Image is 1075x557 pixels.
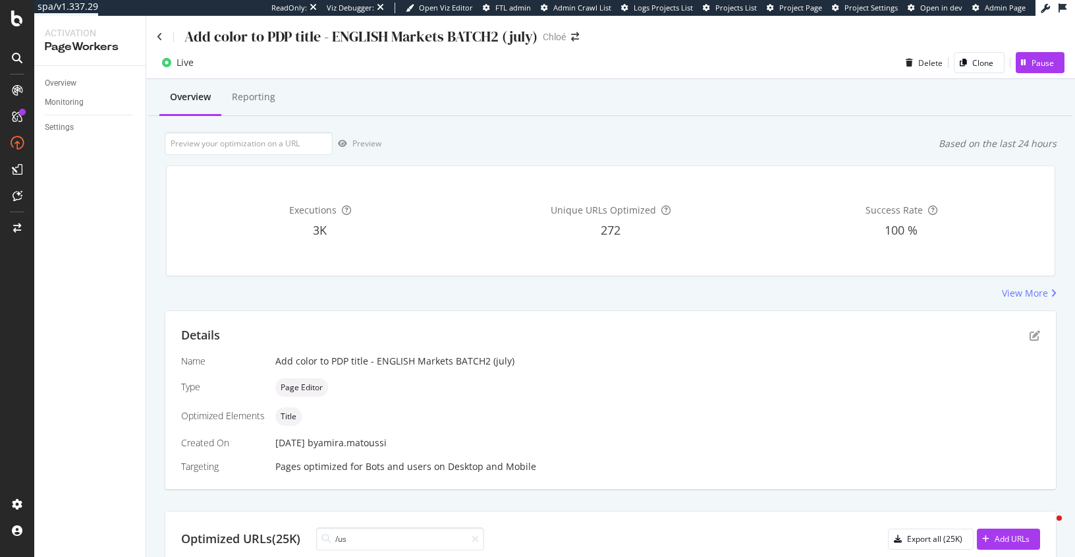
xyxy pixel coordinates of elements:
div: Desktop and Mobile [448,460,536,473]
div: Overview [45,76,76,90]
div: Overview [170,90,211,103]
div: Pages optimized for on [275,460,1040,473]
button: Pause [1016,52,1064,73]
a: Projects List [703,3,757,13]
div: Optimized URLs (25K) [181,531,300,548]
div: Add color to PDP title - ENGLISH Markets BATCH2 (july) [275,355,1040,368]
div: Targeting [181,460,265,473]
div: Based on the last 24 hours [939,137,1057,150]
a: Overview [45,76,136,90]
input: Search URL [316,527,484,550]
a: FTL admin [483,3,531,13]
div: Activation [45,26,135,40]
div: Monitoring [45,96,84,109]
div: Name [181,355,265,368]
span: FTL admin [495,3,531,13]
button: Preview [333,133,381,154]
div: View More [1002,287,1048,300]
div: Type [181,380,265,394]
a: Open in dev [908,3,962,13]
span: 272 [601,222,620,238]
a: Project Settings [832,3,898,13]
a: Admin Page [972,3,1026,13]
iframe: Intercom live chat [1030,512,1062,544]
div: Settings [45,121,74,134]
button: Export all (25K) [888,529,974,550]
div: Reporting [232,90,275,103]
div: arrow-right-arrow-left [571,32,579,42]
div: Preview [352,138,381,149]
a: Click to go back [157,32,163,42]
span: Page Editor [281,384,323,392]
div: Chloé [543,30,566,44]
div: Details [181,327,220,344]
div: ReadOnly: [271,3,307,13]
div: Live [177,56,194,69]
a: Admin Crawl List [541,3,611,13]
span: Projects List [715,3,757,13]
div: [DATE] [275,436,1040,450]
a: Logs Projects List [621,3,693,13]
a: View More [1002,287,1057,300]
button: Clone [954,52,1005,73]
span: Success Rate [866,204,923,216]
span: Executions [289,204,337,216]
a: Project Page [767,3,822,13]
span: Project Settings [844,3,898,13]
div: Export all (25K) [907,533,962,544]
div: pen-to-square [1030,330,1040,341]
a: Open Viz Editor [406,3,473,13]
div: Add color to PDP title - ENGLISH Markets BATCH2 (july) [184,26,537,47]
div: neutral label [275,378,328,397]
div: Optimized Elements [181,409,265,423]
div: Created On [181,436,265,450]
span: Admin Crawl List [553,3,611,13]
span: Title [281,413,296,421]
div: Bots and users [366,460,431,473]
span: Unique URLs Optimized [551,204,656,216]
span: Admin Page [985,3,1026,13]
a: Settings [45,121,136,134]
span: 100 % [885,222,918,238]
div: Add URLs [995,533,1030,544]
span: 3K [313,222,327,238]
button: Delete [900,52,943,73]
input: Preview your optimization on a URL [165,132,333,155]
span: Logs Projects List [634,3,693,13]
button: Add URLs [977,529,1040,550]
span: Project Page [779,3,822,13]
div: Pause [1032,57,1054,69]
div: PageWorkers [45,40,135,55]
span: Open in dev [920,3,962,13]
span: Open Viz Editor [419,3,473,13]
div: Clone [972,57,993,69]
div: Viz Debugger: [327,3,374,13]
div: neutral label [275,407,302,426]
div: by amira.matoussi [308,436,387,450]
a: Monitoring [45,96,136,109]
div: Delete [918,57,943,69]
